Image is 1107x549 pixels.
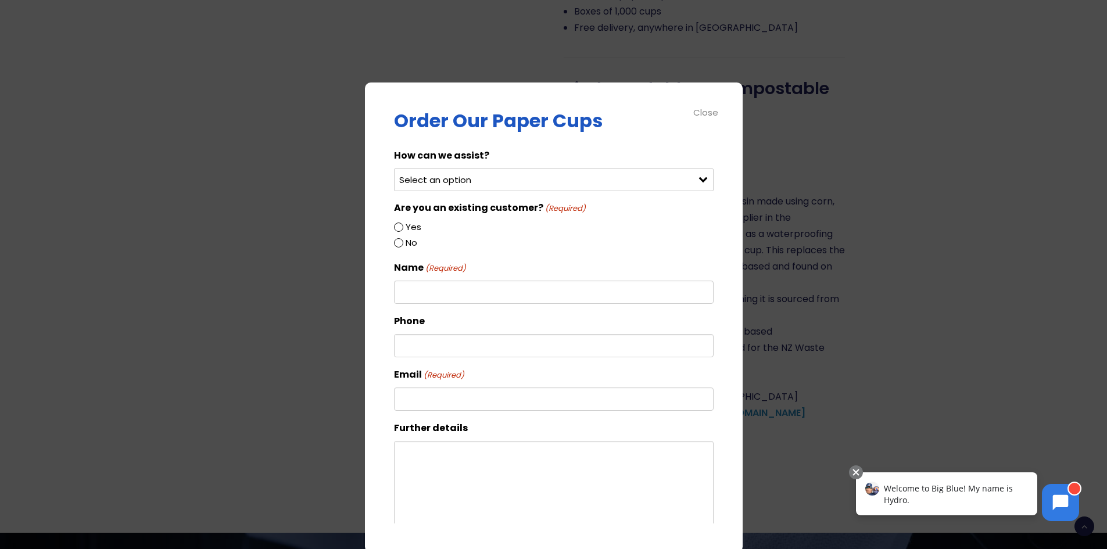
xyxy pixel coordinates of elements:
[844,463,1091,533] iframe: Chatbot
[544,203,586,214] span: (Required)
[394,200,586,215] legend: Are you an existing customer?
[394,112,714,130] p: Order Our Paper Cups
[693,106,719,119] div: Close
[406,220,421,235] label: Yes
[394,420,468,436] label: Further details
[424,262,466,275] span: (Required)
[394,148,489,164] label: How can we assist?
[394,260,466,276] label: Name
[406,235,417,250] label: No
[394,367,464,383] label: Email
[422,369,464,382] span: (Required)
[394,313,425,329] label: Phone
